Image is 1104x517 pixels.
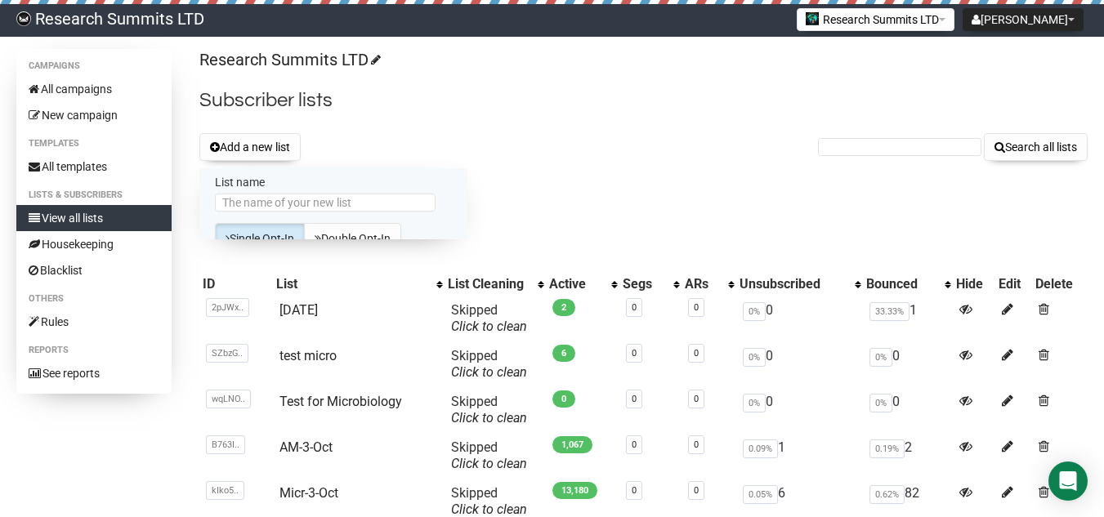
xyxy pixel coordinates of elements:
span: 1,067 [552,436,592,453]
button: Add a new list [199,133,301,161]
th: Unsubscribed: No sort applied, activate to apply an ascending sort [736,273,864,296]
a: AM-3-Oct [279,439,333,455]
button: Research Summits LTD [797,8,954,31]
th: ID: No sort applied, sorting is disabled [199,273,273,296]
span: 6 [552,345,575,362]
div: List Cleaning [448,276,530,292]
img: bccbfd5974049ef095ce3c15df0eef5a [16,11,31,26]
span: 0% [743,348,766,367]
div: Bounced [866,276,936,292]
span: 0.19% [869,439,905,458]
a: test micro [279,348,337,363]
td: 0 [736,387,864,433]
a: 0 [694,485,699,496]
div: ID [203,276,270,292]
a: 0 [632,348,637,359]
li: Others [16,289,172,309]
td: 2 [863,433,953,479]
a: New campaign [16,102,172,128]
span: 13,180 [552,482,597,499]
span: Skipped [451,394,527,426]
th: Active: No sort applied, activate to apply an ascending sort [546,273,619,296]
span: 0.62% [869,485,905,504]
th: List Cleaning: No sort applied, activate to apply an ascending sort [445,273,546,296]
a: Test for Microbiology [279,394,402,409]
a: 0 [694,348,699,359]
span: B763I.. [206,435,245,454]
div: Unsubscribed [740,276,847,292]
button: Search all lists [984,133,1088,161]
span: 2 [552,299,575,316]
td: 0 [863,387,953,433]
div: Edit [999,276,1028,292]
span: Skipped [451,439,527,471]
a: Rules [16,309,172,335]
a: 0 [632,302,637,313]
span: 33.33% [869,302,910,321]
td: 1 [863,296,953,341]
li: Lists & subscribers [16,185,172,205]
div: Delete [1035,276,1084,292]
span: Skipped [451,302,527,334]
a: Micr-3-Oct [279,485,338,501]
span: SZbzG.. [206,344,248,363]
div: Open Intercom Messenger [1048,461,1088,501]
a: 0 [694,394,699,404]
li: Templates [16,134,172,154]
a: Housekeeping [16,231,172,257]
button: [PERSON_NAME] [963,8,1084,31]
div: ARs [685,276,720,292]
th: List: No sort applied, activate to apply an ascending sort [273,273,445,296]
a: Research Summits LTD [199,50,378,69]
a: See reports [16,360,172,386]
span: 2pJWx.. [206,298,249,317]
a: Single Opt-In [215,223,305,254]
span: kIko5.. [206,481,244,500]
img: 2.jpg [806,12,819,25]
div: List [276,276,428,292]
a: [DATE] [279,302,318,318]
th: Hide: No sort applied, sorting is disabled [953,273,995,296]
a: 0 [632,485,637,496]
span: 0 [552,390,575,408]
span: Skipped [451,485,527,517]
li: Campaigns [16,56,172,76]
a: All templates [16,154,172,180]
span: 0.05% [743,485,778,504]
div: Active [549,276,603,292]
span: 0% [869,394,892,412]
span: wqLNO.. [206,390,251,408]
td: 0 [736,341,864,387]
th: ARs: No sort applied, activate to apply an ascending sort [682,273,736,296]
div: Hide [956,276,992,292]
a: 0 [632,439,637,450]
a: Click to clean [451,410,527,426]
a: Click to clean [451,456,527,471]
span: 0% [743,394,766,412]
label: List name [215,175,452,189]
a: 0 [694,302,699,313]
a: Click to clean [451,501,527,517]
a: View all lists [16,205,172,231]
th: Segs: No sort applied, activate to apply an ascending sort [619,273,682,296]
span: 0.09% [743,439,778,458]
div: Segs [623,276,665,292]
a: Click to clean [451,319,527,334]
li: Reports [16,341,172,360]
input: The name of your new list [215,194,436,212]
span: Skipped [451,348,527,380]
td: 1 [736,433,864,479]
span: 0% [869,348,892,367]
a: Double Opt-In [304,223,401,254]
a: 0 [694,439,699,450]
a: Blacklist [16,257,172,283]
th: Edit: No sort applied, sorting is disabled [995,273,1031,296]
span: 0% [743,302,766,321]
a: Click to clean [451,364,527,380]
th: Bounced: No sort applied, activate to apply an ascending sort [863,273,953,296]
td: 0 [736,296,864,341]
h2: Subscriber lists [199,86,1088,115]
td: 0 [863,341,953,387]
a: 0 [632,394,637,404]
th: Delete: No sort applied, sorting is disabled [1032,273,1088,296]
